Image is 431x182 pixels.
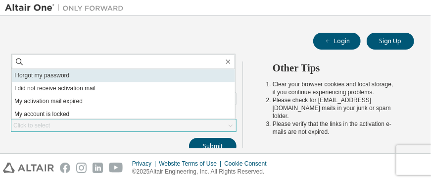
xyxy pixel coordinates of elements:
img: linkedin.svg [93,163,103,173]
p: © 2025 Altair Engineering, Inc. All Rights Reserved. [132,168,273,176]
img: altair_logo.svg [3,163,54,173]
button: Submit [189,138,237,155]
div: Click to select [11,120,236,131]
img: facebook.svg [60,163,70,173]
img: Altair One [5,3,129,13]
img: youtube.svg [109,163,123,173]
div: Website Terms of Use [159,160,224,168]
div: Privacy [132,160,159,168]
li: I did not receive activation mail [12,82,235,95]
li: Clear your browser cookies and local storage, if you continue experiencing problems. [273,80,396,96]
button: Login [313,33,361,50]
li: My activation mail expired [12,95,235,108]
button: Sign Up [367,33,414,50]
div: Click to select [13,121,50,129]
li: I forgot my password [12,69,235,82]
li: Please verify that the links in the activation e-mails are not expired. [273,120,396,136]
img: instagram.svg [76,163,87,173]
li: Please check for [EMAIL_ADDRESS][DOMAIN_NAME] mails in your junk or spam folder. [273,96,396,120]
div: Cookie Consent [224,160,272,168]
h2: Other Tips [273,61,396,74]
li: My account is locked [12,108,235,121]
